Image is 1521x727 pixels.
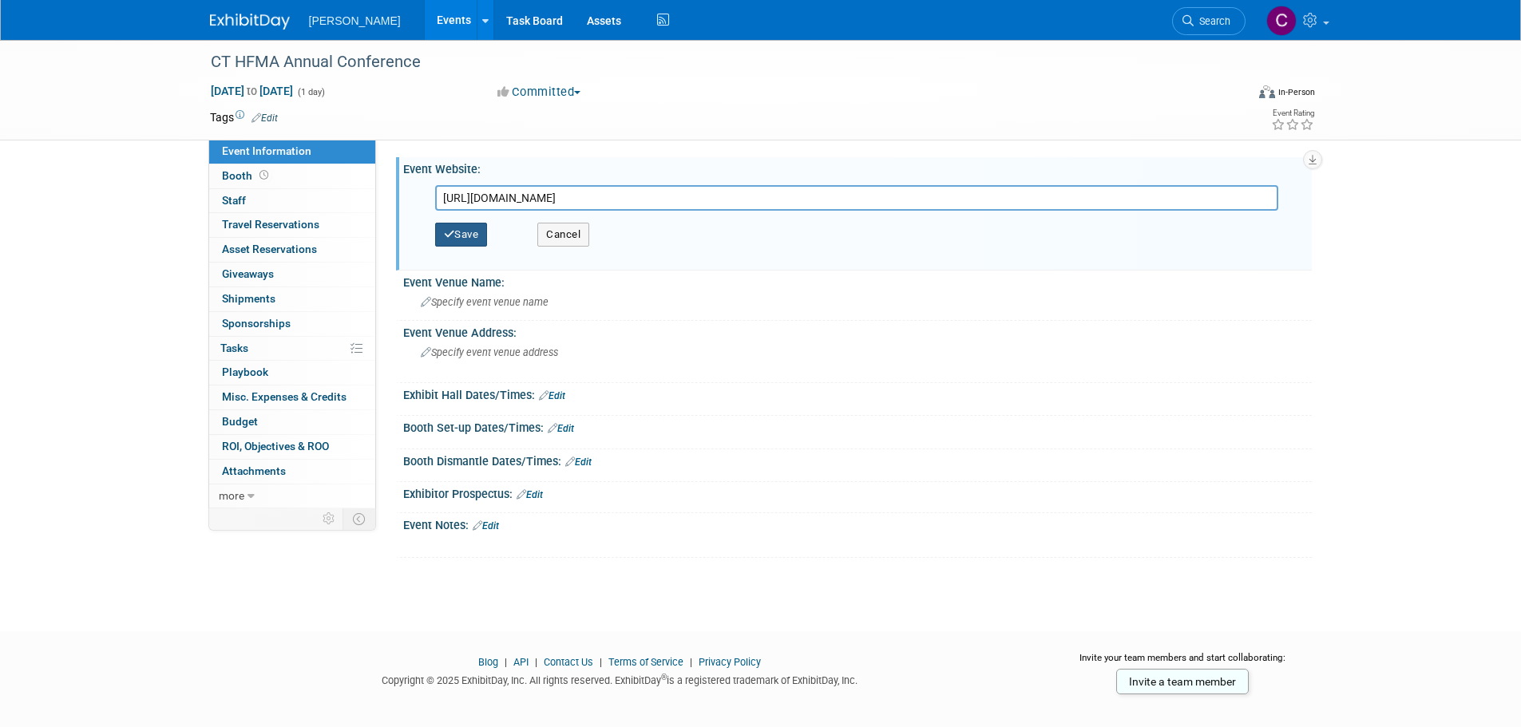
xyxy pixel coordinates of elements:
a: Edit [473,520,499,531]
span: ROI, Objectives & ROO [222,440,329,452]
div: Booth Dismantle Dates/Times: [403,449,1312,470]
span: | [686,656,696,668]
span: Specify event venue address [421,346,558,358]
td: Personalize Event Tab Strip [315,508,343,529]
button: Save [435,223,488,247]
a: Event Information [209,140,375,164]
div: Event Venue Address: [403,321,1312,341]
a: Misc. Expenses & Credits [209,385,375,409]
button: Cancel [537,223,589,247]
a: Giveaways [209,263,375,286]
a: Attachments [209,460,375,484]
button: Committed [492,84,587,101]
a: Asset Reservations [209,238,375,262]
span: more [219,489,244,502]
a: Edit [539,390,565,401]
a: Blog [478,656,498,668]
span: to [244,85,259,97]
div: Exhibit Hall Dates/Times: [403,383,1312,404]
span: Booth not reserved yet [256,169,271,181]
span: Specify event venue name [421,296,549,308]
span: Search [1194,15,1230,27]
a: API [513,656,529,668]
a: Travel Reservations [209,213,375,237]
span: Budget [222,415,258,428]
a: more [209,484,375,508]
span: [DATE] [DATE] [210,84,294,98]
span: | [501,656,511,668]
span: Shipments [222,292,275,305]
span: Asset Reservations [222,243,317,255]
span: | [596,656,606,668]
span: Sponsorships [222,317,291,330]
div: Event Rating [1271,109,1314,117]
span: Tasks [220,342,248,354]
span: Misc. Expenses & Credits [222,390,347,403]
img: Format-Inperson.png [1259,85,1275,98]
img: Chris Cobb [1266,6,1297,36]
span: Giveaways [222,267,274,280]
span: (1 day) [296,87,325,97]
div: Event Notes: [403,513,1312,534]
span: [PERSON_NAME] [309,14,401,27]
a: Budget [209,410,375,434]
div: In-Person [1277,86,1315,98]
a: Playbook [209,361,375,385]
sup: ® [661,673,667,682]
a: Invite a team member [1116,669,1249,694]
span: Booth [222,169,271,182]
span: Attachments [222,464,286,477]
input: Enter URL [435,185,1278,211]
a: Contact Us [544,656,593,668]
span: Event Information [222,144,311,157]
a: Staff [209,189,375,213]
div: Event Website: [403,157,1312,177]
span: Playbook [222,365,268,378]
a: Shipments [209,287,375,311]
td: Tags [210,109,278,125]
a: ROI, Objectives & ROO [209,435,375,459]
a: Booth [209,164,375,188]
a: Sponsorships [209,312,375,336]
div: Invite your team members and start collaborating: [1054,651,1312,675]
img: ExhibitDay [210,14,290,30]
span: Staff [222,194,246,207]
a: Edit [565,456,592,468]
a: Privacy Policy [699,656,761,668]
div: Event Format [1151,83,1316,107]
span: Travel Reservations [222,218,319,231]
div: Exhibitor Prospectus: [403,482,1312,503]
a: Edit [548,423,574,434]
a: Edit [517,489,543,500]
a: Tasks [209,337,375,361]
span: | [531,656,541,668]
a: Edit [252,113,278,124]
div: CT HFMA Annual Conference [205,48,1222,77]
a: Terms of Service [608,656,683,668]
div: Copyright © 2025 ExhibitDay, Inc. All rights reserved. ExhibitDay is a registered trademark of Ex... [210,670,1031,688]
a: Search [1172,7,1246,35]
div: Event Venue Name: [403,271,1312,290]
div: Booth Set-up Dates/Times: [403,416,1312,437]
td: Toggle Event Tabs [343,508,375,529]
